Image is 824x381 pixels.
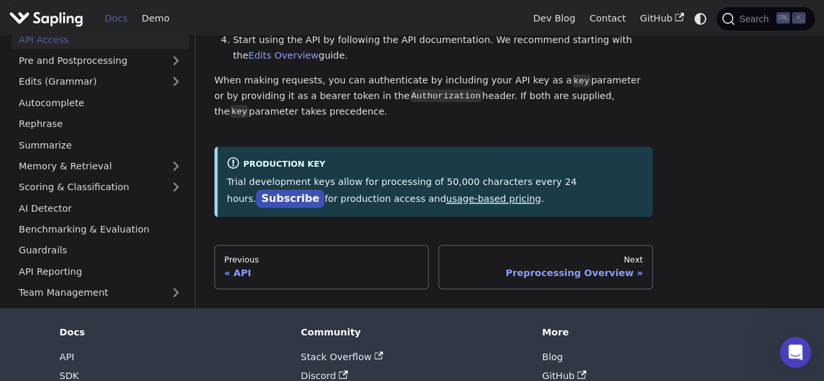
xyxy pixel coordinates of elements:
a: API Access [12,30,189,49]
div: Community [301,326,524,338]
p: When making requests, you can authenticate by including your API key as a parameter or by providi... [214,73,653,119]
a: Edits (Grammar) [12,72,189,91]
a: Guardrails [12,241,189,260]
a: API Reporting [12,262,189,281]
div: Previous [224,255,419,265]
a: Dev Blog [526,8,582,29]
p: Trial development keys allow for processing of 50,000 characters every 24 hours. for production a... [227,175,644,207]
a: Subscribe [256,190,324,208]
a: Rephrase [12,114,189,133]
a: Blog [542,352,563,362]
div: API [224,267,419,279]
a: Team Management [12,283,189,302]
a: Contact [582,8,633,29]
button: Search (Ctrl+K) [717,7,814,31]
a: GitHub [542,371,586,381]
button: Expand sidebar category 'SDK' [163,304,189,323]
div: Next [448,255,643,265]
a: SDK [59,371,79,381]
img: Sapling.ai [9,9,83,28]
div: Production Key [227,156,644,172]
div: More [542,326,765,338]
a: Memory & Retrieval [12,156,189,175]
code: key [572,74,591,87]
a: Docs [98,8,135,29]
iframe: Intercom live chat [780,337,811,368]
code: Authorization [410,89,482,102]
div: Docs [59,326,282,338]
a: GitHub [632,8,690,29]
code: key [229,105,248,118]
a: Sapling.ai [9,9,88,28]
a: Scoring & Classification [12,178,189,197]
a: Discord [301,371,348,381]
a: API [59,352,74,362]
button: Switch between dark and light mode (currently system mode) [691,9,710,28]
a: Stack Overflow [301,352,383,362]
a: Autocomplete [12,93,189,112]
span: Search [735,14,776,24]
a: SDK [5,304,163,323]
a: Demo [135,8,177,29]
a: PreviousAPI [214,245,429,289]
a: usage-based pricing [446,193,541,204]
a: Summarize [12,135,189,154]
kbd: K [792,12,805,24]
a: Pre and Postprocessing [12,51,189,70]
a: AI Detector [12,199,189,218]
a: NextPreprocessing Overview [438,245,653,289]
nav: Docs pages [214,245,653,289]
div: Preprocessing Overview [448,267,643,279]
li: Start using the API by following the API documentation. We recommend starting with the guide. [233,33,653,64]
a: Benchmarking & Evaluation [12,219,189,238]
a: Edits Overview [248,50,319,61]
